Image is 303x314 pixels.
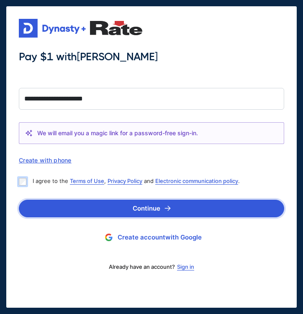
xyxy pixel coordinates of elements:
[108,178,142,184] a: Privacy Policy
[19,230,284,245] button: Create accountwith Google
[90,21,142,35] img: Partner Logo
[70,178,104,184] a: Terms of Use
[33,178,240,185] p: I agree to the , and .
[155,178,238,184] a: Electronic communication policy
[19,200,284,217] button: Continue
[19,19,90,38] img: Get started for free with Dynasty Trust Company
[19,50,284,63] span: Pay $1 with [PERSON_NAME]
[177,263,194,270] a: Sign in
[19,258,284,275] div: Already have an account?
[37,129,277,137] span: We will email you a magic link for a password-free sign-in.
[19,157,284,164] div: Create with phone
